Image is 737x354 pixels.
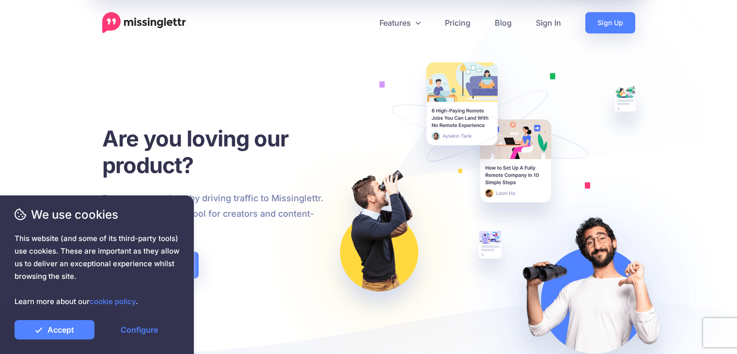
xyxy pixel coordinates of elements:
[483,12,524,33] a: Blog
[15,320,94,339] a: Accept
[102,191,332,237] p: Boost your earnings by driving traffic to Missinglettr. Promote the leading tool for creators and...
[15,206,179,223] span: We use cookies
[102,125,332,178] h1: Are you loving our product?
[90,297,136,306] a: cookie policy
[102,12,186,33] a: Home
[99,320,179,339] a: Configure
[433,12,483,33] a: Pricing
[367,12,433,33] a: Features
[15,232,179,308] span: This website (and some of its third-party tools) use cookies. These are important as they allow u...
[585,12,635,33] a: Sign Up
[524,12,573,33] a: Sign In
